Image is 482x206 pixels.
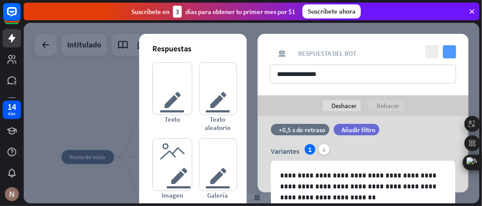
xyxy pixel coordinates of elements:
font: más [323,147,325,152]
font: Rehacer [377,101,399,110]
button: Abrir el widget de chat LiveChat [7,4,33,30]
font: 14 [7,101,16,112]
font: Suscríbete ahora [308,7,356,15]
font: días [8,111,16,116]
font: Respuesta del bot [298,49,356,58]
font: 1 [308,145,312,154]
a: 14 días [3,101,21,119]
font: +0,5 s de retraso [279,126,325,134]
font: Añadir filtro [342,126,375,134]
font: Suscríbete en [131,7,169,16]
font: respuesta del bot de bloqueo [270,50,294,58]
font: 3 [176,7,179,16]
font: Variantes [271,147,299,155]
font: Deshacer [331,101,356,110]
font: días para obtener tu primer mes por $1 [185,7,295,16]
